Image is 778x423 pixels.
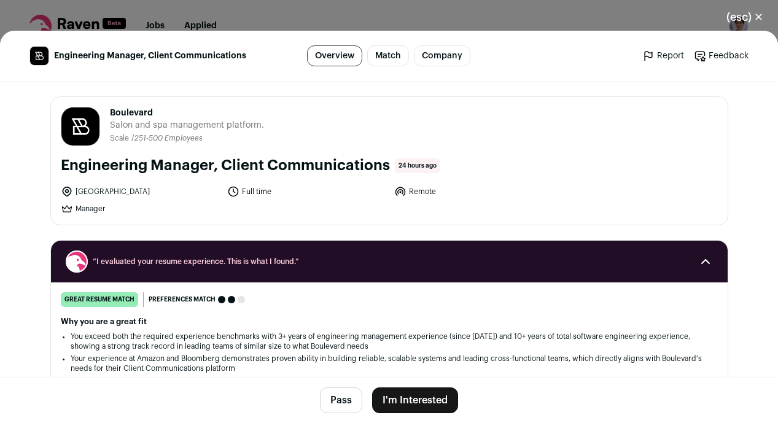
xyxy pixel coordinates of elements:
[61,317,718,327] h2: Why you are a great fit
[61,185,220,198] li: [GEOGRAPHIC_DATA]
[110,119,264,131] span: Salon and spa management platform.
[395,158,440,173] span: 24 hours ago
[372,387,458,413] button: I'm Interested
[110,107,264,119] span: Boulevard
[71,354,708,373] li: Your experience at Amazon and Bloomberg demonstrates proven ability in building reliable, scalabl...
[367,45,409,66] a: Match
[61,107,99,146] img: f6212736f94d474d6b57d3888104cbc720eedca002415545c9783f33a40c45ea.png
[320,387,362,413] button: Pass
[110,134,131,143] li: Scale
[71,332,708,351] li: You exceed both the required experience benchmarks with 3+ years of engineering management experi...
[642,50,684,62] a: Report
[227,185,387,198] li: Full time
[61,292,138,307] div: great resume match
[61,203,220,215] li: Manager
[61,156,390,176] h1: Engineering Manager, Client Communications
[71,376,708,395] li: You have extensive experience with modern tech stacks and distributed systems, particularly in ha...
[394,185,554,198] li: Remote
[149,293,216,306] span: Preferences match
[712,4,778,31] button: Close modal
[307,45,362,66] a: Overview
[30,47,49,65] img: f6212736f94d474d6b57d3888104cbc720eedca002415545c9783f33a40c45ea.png
[93,257,686,266] span: “I evaluated your resume experience. This is what I found.”
[54,50,246,62] span: Engineering Manager, Client Communications
[694,50,749,62] a: Feedback
[134,134,203,142] span: 251-500 Employees
[131,134,203,143] li: /
[414,45,470,66] a: Company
